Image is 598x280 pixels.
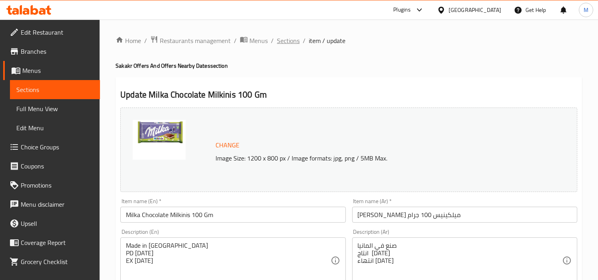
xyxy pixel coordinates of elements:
[3,176,100,195] a: Promotions
[21,142,94,152] span: Choice Groups
[3,157,100,176] a: Coupons
[21,161,94,171] span: Coupons
[21,180,94,190] span: Promotions
[10,118,100,137] a: Edit Menu
[22,66,94,75] span: Menus
[249,36,268,45] span: Menus
[240,35,268,46] a: Menus
[393,5,411,15] div: Plugins
[116,35,582,46] nav: breadcrumb
[309,36,345,45] span: item / update
[116,62,582,70] h4: Sakakr Offers And Offers Nearby Dates section
[133,120,186,160] img: mmw_638712345560069912
[126,242,330,280] textarea: Made in [GEOGRAPHIC_DATA] PD [DATE] EX [DATE]
[21,257,94,266] span: Grocery Checklist
[150,35,231,46] a: Restaurants management
[21,238,94,247] span: Coverage Report
[16,85,94,94] span: Sections
[21,47,94,56] span: Branches
[216,139,239,151] span: Change
[3,214,100,233] a: Upsell
[160,36,231,45] span: Restaurants management
[21,27,94,37] span: Edit Restaurant
[16,123,94,133] span: Edit Menu
[212,153,537,163] p: Image Size: 1200 x 800 px / Image formats: jpg, png / 5MB Max.
[584,6,588,14] span: M
[449,6,501,14] div: [GEOGRAPHIC_DATA]
[3,233,100,252] a: Coverage Report
[3,137,100,157] a: Choice Groups
[277,36,300,45] a: Sections
[271,36,274,45] li: /
[116,36,141,45] a: Home
[21,200,94,209] span: Menu disclaimer
[120,207,345,223] input: Enter name En
[3,252,100,271] a: Grocery Checklist
[234,36,237,45] li: /
[3,61,100,80] a: Menus
[303,36,306,45] li: /
[352,207,577,223] input: Enter name Ar
[16,104,94,114] span: Full Menu View
[3,42,100,61] a: Branches
[358,242,562,280] textarea: صنع في المانيا انتاج [DATE] انتهاء [DATE]
[120,89,577,101] h2: Update Milka Chocolate Milkinis 100 Gm
[10,99,100,118] a: Full Menu View
[3,23,100,42] a: Edit Restaurant
[212,137,243,153] button: Change
[10,80,100,99] a: Sections
[21,219,94,228] span: Upsell
[3,195,100,214] a: Menu disclaimer
[144,36,147,45] li: /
